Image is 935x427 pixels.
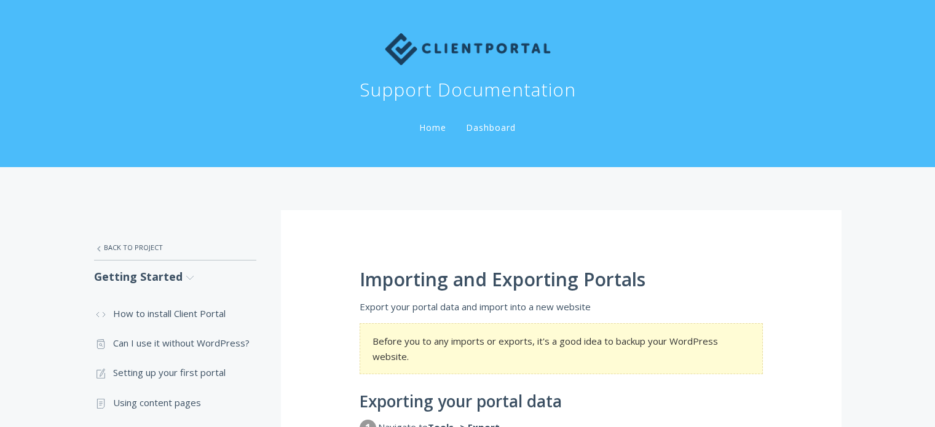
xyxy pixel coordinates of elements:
[94,358,256,387] a: Setting up your first portal
[360,393,763,411] h2: Exporting your portal data
[94,235,256,261] a: Back to Project
[464,122,518,133] a: Dashboard
[94,261,256,293] a: Getting Started
[94,328,256,358] a: Can I use it without WordPress?
[360,323,763,374] section: Before you to any imports or exports, it's a good idea to backup your WordPress website.
[360,269,763,290] h1: Importing and Exporting Portals
[360,299,763,314] p: Export your portal data and import into a new website
[94,388,256,417] a: Using content pages
[360,77,576,102] h1: Support Documentation
[94,299,256,328] a: How to install Client Portal
[417,122,449,133] a: Home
